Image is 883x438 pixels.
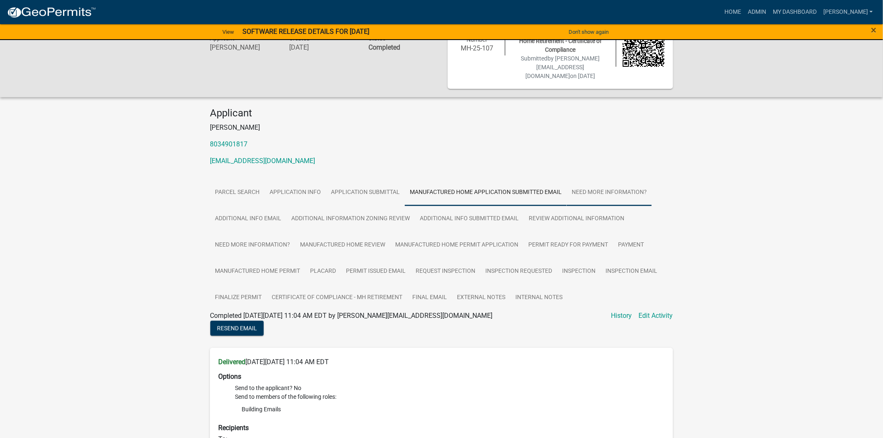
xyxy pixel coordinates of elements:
p: [PERSON_NAME] [210,123,673,133]
a: Additional Info submitted Email [415,206,524,232]
button: Don't show again [565,25,612,39]
span: Submitted on [DATE] [521,55,600,79]
strong: Recipients [218,424,249,432]
a: [PERSON_NAME] [820,4,876,20]
a: Inspection [557,258,600,285]
li: Send to members of the following roles: [235,393,665,417]
a: Placard [305,258,341,285]
a: Finalize Permit [210,284,267,311]
a: Permit Issued Email [341,258,411,285]
h4: Applicant [210,107,673,119]
a: Certificate of Compliance - MH Retirement [267,284,407,311]
a: Edit Activity [638,311,673,321]
a: Manufactured Home Application Submitted Email [405,179,567,206]
a: 8034901817 [210,140,247,148]
a: Manufactured Home Permit [210,258,305,285]
a: Need More Information? [210,232,295,259]
a: Additional info email [210,206,286,232]
a: Application Submittal [326,179,405,206]
a: Final Email [407,284,452,311]
a: Review Additional Information [524,206,629,232]
a: View [219,25,237,39]
span: Resend Email [217,325,257,331]
a: Internal Notes [510,284,568,311]
li: Send to the applicant? No [235,384,665,393]
strong: Options [218,373,241,380]
button: Close [871,25,877,35]
a: Permit Ready for Payment [523,232,613,259]
h6: [DATE][DATE] 11:04 AM EDT [218,358,665,366]
a: Admin [744,4,769,20]
span: Number [467,36,488,43]
a: Home [721,4,744,20]
a: Manufactured Home Review [295,232,390,259]
li: Building Emails [235,403,665,415]
a: History [611,311,632,321]
strong: Delivered [218,358,245,366]
a: Inspection Requested [480,258,557,285]
span: Completed [DATE][DATE] 11:04 AM EDT by [PERSON_NAME][EMAIL_ADDRESS][DOMAIN_NAME] [210,312,492,320]
h6: MH-25-107 [456,44,499,52]
strong: SOFTWARE RELEASE DETAILS FOR [DATE] [242,28,369,35]
h6: [DATE] [289,43,356,51]
a: Inspection Email [600,258,662,285]
a: Payment [613,232,649,259]
img: QR code [623,24,665,67]
a: [EMAIL_ADDRESS][DOMAIN_NAME] [210,157,315,165]
a: Additional Information Zoning Review [286,206,415,232]
a: Parcel search [210,179,265,206]
strong: Completed [368,43,400,51]
a: Application Info [265,179,326,206]
button: Resend Email [210,321,264,336]
span: by [PERSON_NAME][EMAIL_ADDRESS][DOMAIN_NAME] [526,55,600,79]
a: Request Inspection [411,258,480,285]
span: × [871,24,877,36]
a: Manufactured Home Permit Application [390,232,523,259]
a: Need More Information? [567,179,652,206]
a: External Notes [452,284,510,311]
a: My Dashboard [769,4,820,20]
h6: [PERSON_NAME] [210,43,277,51]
